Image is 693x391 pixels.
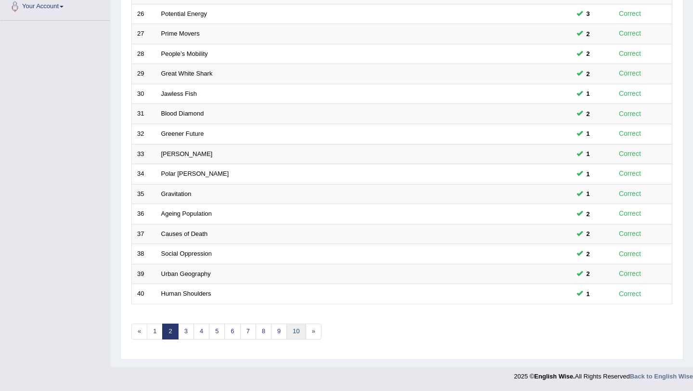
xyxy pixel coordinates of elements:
div: Correct [615,268,645,279]
div: Correct [615,208,645,219]
div: Correct [615,188,645,199]
td: 36 [132,204,156,224]
div: Correct [615,228,645,239]
strong: English Wise. [534,373,575,380]
span: You can still take this question [583,189,594,199]
a: Human Shoulders [161,290,211,297]
span: You can still take this question [583,149,594,159]
a: Jawless Fish [161,90,197,97]
td: 37 [132,224,156,244]
span: You can still take this question [583,9,594,19]
a: 7 [240,324,256,339]
a: 1 [147,324,163,339]
div: Correct [615,68,645,79]
span: You can still take this question [583,29,594,39]
a: 5 [209,324,225,339]
td: 35 [132,184,156,204]
div: Correct [615,28,645,39]
a: Gravitation [161,190,192,197]
a: « [131,324,147,339]
span: You can still take this question [583,109,594,119]
a: People’s Mobility [161,50,208,57]
td: 32 [132,124,156,144]
span: You can still take this question [583,269,594,279]
a: Back to English Wise [630,373,693,380]
div: Correct [615,288,645,300]
td: 39 [132,264,156,284]
td: 28 [132,44,156,64]
div: Correct [615,88,645,99]
a: » [306,324,321,339]
span: You can still take this question [583,69,594,79]
a: [PERSON_NAME] [161,150,213,157]
span: You can still take this question [583,249,594,259]
span: You can still take this question [583,89,594,99]
a: 4 [193,324,209,339]
a: Prime Movers [161,30,200,37]
span: You can still take this question [583,209,594,219]
td: 34 [132,164,156,184]
span: You can still take this question [583,229,594,239]
div: Correct [615,48,645,59]
div: 2025 © All Rights Reserved [514,367,693,381]
a: 10 [286,324,306,339]
div: Correct [615,168,645,179]
div: Correct [615,8,645,19]
span: You can still take this question [583,129,594,139]
a: Potential Energy [161,10,207,17]
a: 3 [178,324,194,339]
div: Correct [615,108,645,119]
a: 9 [271,324,287,339]
td: 27 [132,24,156,44]
div: Correct [615,148,645,159]
div: Correct [615,128,645,139]
a: 2 [162,324,178,339]
td: 38 [132,244,156,264]
a: Ageing Population [161,210,212,217]
span: You can still take this question [583,289,594,299]
td: 26 [132,4,156,24]
td: 40 [132,284,156,304]
a: Blood Diamond [161,110,204,117]
a: Urban Geography [161,270,211,277]
td: 30 [132,84,156,104]
div: Correct [615,248,645,260]
span: You can still take this question [583,169,594,179]
td: 33 [132,144,156,164]
a: Social Oppression [161,250,212,257]
td: 31 [132,104,156,124]
a: Great White Shark [161,70,213,77]
td: 29 [132,64,156,84]
a: 8 [256,324,271,339]
a: Polar [PERSON_NAME] [161,170,229,177]
span: You can still take this question [583,49,594,59]
a: 6 [224,324,240,339]
a: Greener Future [161,130,204,137]
a: Causes of Death [161,230,208,237]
